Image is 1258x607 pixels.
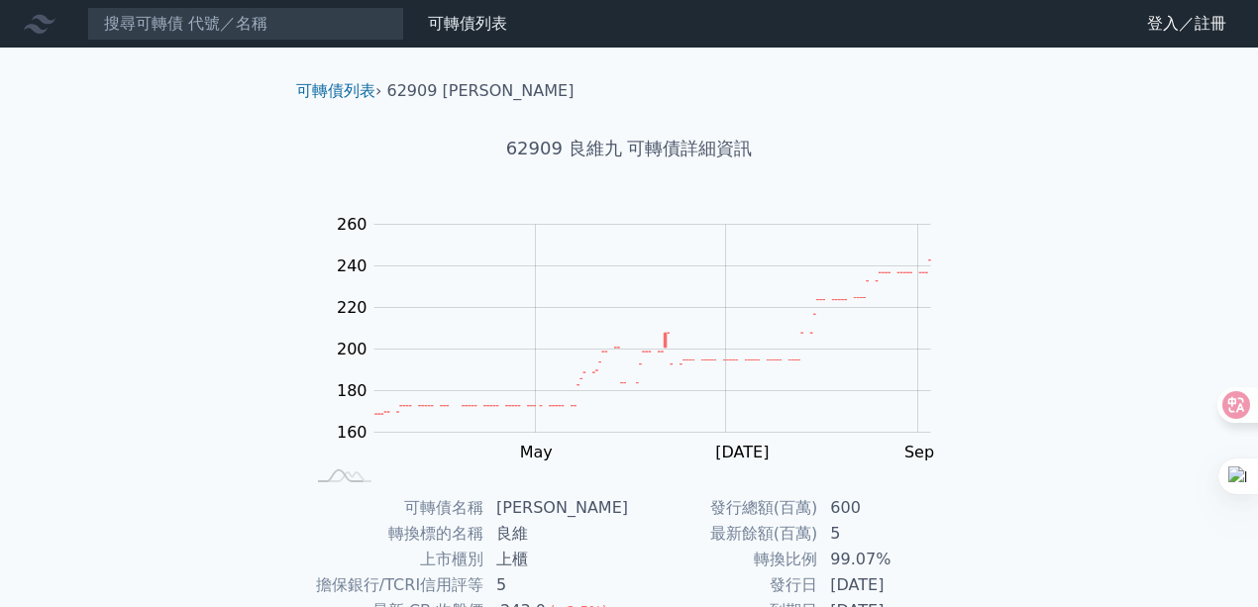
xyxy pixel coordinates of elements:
[484,547,629,572] td: 上櫃
[818,495,954,521] td: 600
[337,423,367,442] tspan: 160
[337,215,367,234] tspan: 260
[87,7,404,41] input: 搜尋可轉債 代號／名稱
[296,79,381,103] li: ›
[296,81,375,100] a: 可轉債列表
[337,381,367,400] tspan: 180
[387,79,575,103] li: 62909 [PERSON_NAME]
[818,572,954,598] td: [DATE]
[629,495,818,521] td: 發行總額(百萬)
[629,572,818,598] td: 發行日
[327,215,961,502] g: Chart
[629,547,818,572] td: 轉換比例
[818,547,954,572] td: 99.07%
[337,256,367,275] tspan: 240
[304,547,484,572] td: 上市櫃別
[304,572,484,598] td: 擔保銀行/TCRI信用評等
[520,443,553,461] tspan: May
[904,443,934,461] tspan: Sep
[484,572,629,598] td: 5
[280,135,978,162] h1: 62909 良維九 可轉債詳細資訊
[715,443,769,461] tspan: [DATE]
[304,495,484,521] td: 可轉債名稱
[629,521,818,547] td: 最新餘額(百萬)
[337,298,367,317] tspan: 220
[304,521,484,547] td: 轉換標的名稱
[428,14,507,33] a: 可轉債列表
[818,521,954,547] td: 5
[484,521,629,547] td: 良維
[484,495,629,521] td: [PERSON_NAME]
[337,340,367,358] tspan: 200
[1131,8,1242,40] a: 登入／註冊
